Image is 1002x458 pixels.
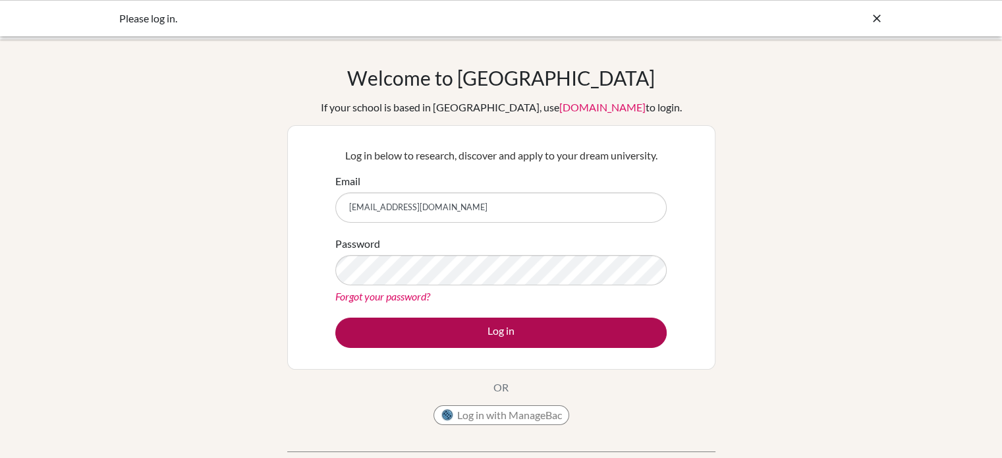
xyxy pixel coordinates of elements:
[321,100,682,115] div: If your school is based in [GEOGRAPHIC_DATA], use to login.
[335,318,667,348] button: Log in
[493,380,509,395] p: OR
[335,236,380,252] label: Password
[433,405,569,425] button: Log in with ManageBac
[347,66,655,90] h1: Welcome to [GEOGRAPHIC_DATA]
[559,101,646,113] a: [DOMAIN_NAME]
[335,148,667,163] p: Log in below to research, discover and apply to your dream university.
[119,11,686,26] div: Please log in.
[335,173,360,189] label: Email
[335,290,430,302] a: Forgot your password?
